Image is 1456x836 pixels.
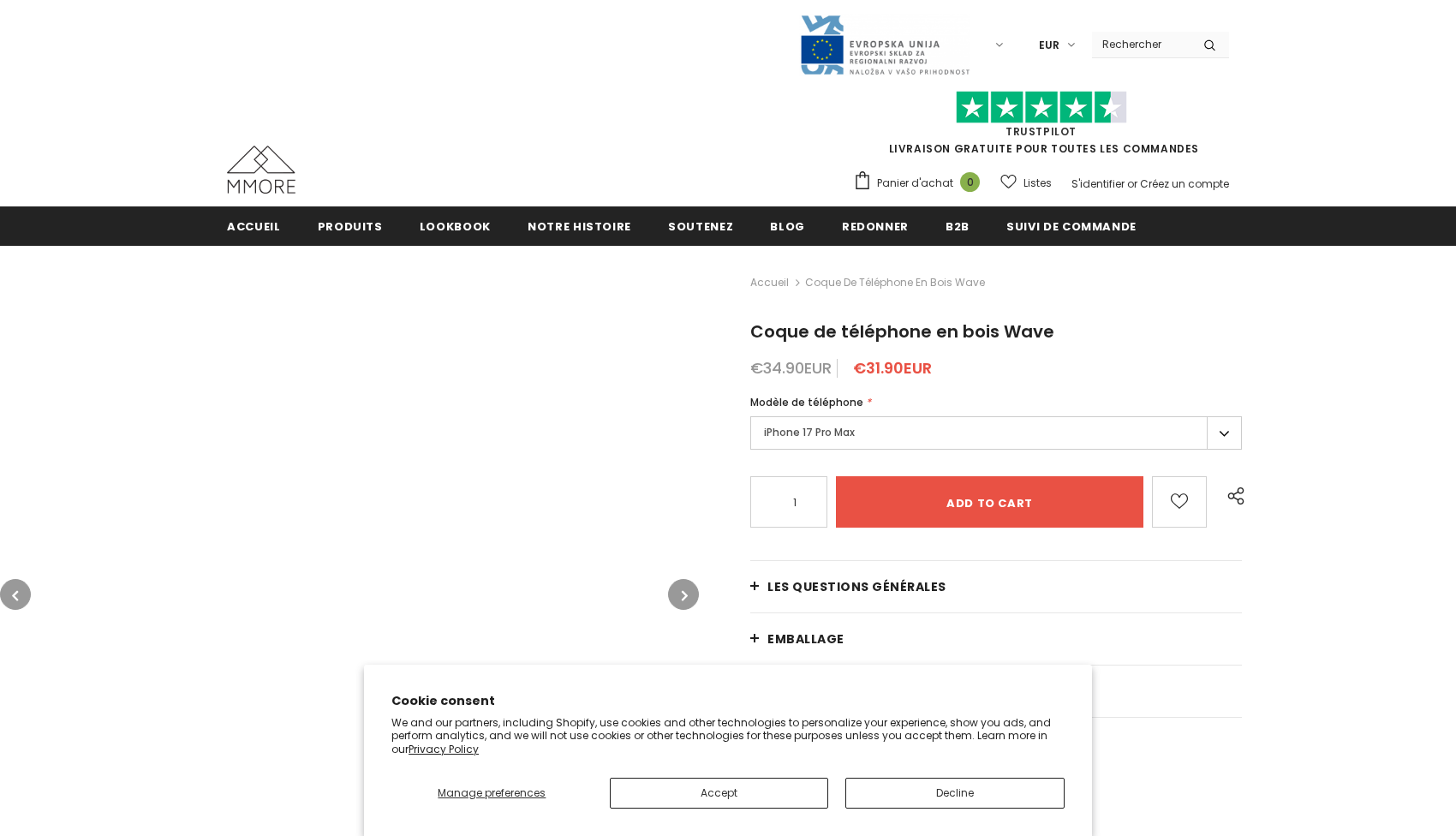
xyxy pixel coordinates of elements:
a: Javni Razpis [799,37,970,51]
input: Search Site [1092,32,1190,57]
span: €34.90EUR [750,357,832,379]
span: B2B [946,218,970,235]
a: soutenez [668,206,733,245]
span: or [1127,176,1137,191]
a: Blog [770,206,805,245]
a: Panier d'achat 0 [853,170,988,196]
span: Coque de téléphone en bois Wave [805,272,985,293]
span: Panier d'achat [877,175,953,192]
a: Notre histoire [528,206,631,245]
span: EMBALLAGE [767,630,844,648]
span: Listes [1023,175,1052,192]
input: Add to cart [836,476,1143,528]
a: Privacy Policy [409,742,479,756]
a: Redonner [842,206,909,245]
a: Lookbook [420,206,491,245]
img: Cas MMORE [227,146,295,194]
a: Créez un compte [1140,176,1229,191]
p: We and our partners, including Shopify, use cookies and other technologies to personalize your ex... [391,716,1065,756]
img: Javni Razpis [799,14,970,76]
a: B2B [946,206,970,245]
a: Accueil [227,206,281,245]
span: €31.90EUR [853,357,932,379]
a: Suivi de commande [1006,206,1137,245]
img: Faites confiance aux étoiles pilotes [956,91,1127,124]
a: Accueil [750,272,789,293]
span: LIVRAISON GRATUITE POUR TOUTES LES COMMANDES [853,99,1229,156]
span: Blog [770,218,805,235]
button: Decline [845,778,1065,809]
span: EUR [1039,37,1059,54]
a: Listes [1000,168,1052,198]
a: S'identifier [1071,176,1125,191]
span: Lookbook [420,218,491,235]
span: Suivi de commande [1006,218,1137,235]
span: 0 [960,172,980,192]
span: Modèle de téléphone [750,395,863,409]
a: TrustPilot [1005,124,1077,139]
button: Accept [610,778,829,809]
button: Manage preferences [391,778,593,809]
a: EMBALLAGE [750,613,1242,665]
span: soutenez [668,218,733,235]
h2: Cookie consent [391,692,1065,710]
label: iPhone 17 Pro Max [750,416,1242,450]
span: Les questions générales [767,578,946,595]
span: Accueil [227,218,281,235]
span: Manage preferences [438,785,546,800]
span: Produits [318,218,383,235]
a: Les questions générales [750,561,1242,612]
span: Redonner [842,218,909,235]
a: Produits [318,206,383,245]
span: Coque de téléphone en bois Wave [750,319,1054,343]
span: Notre histoire [528,218,631,235]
